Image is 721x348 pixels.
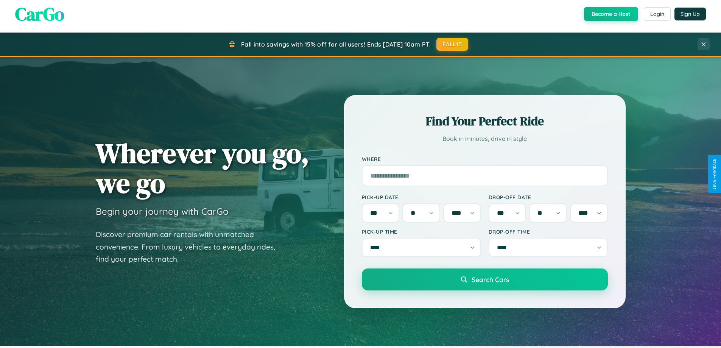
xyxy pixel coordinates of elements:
p: Book in minutes, drive in style [362,133,608,144]
h3: Begin your journey with CarGo [96,206,229,217]
span: Search Cars [472,275,509,284]
button: Become a Host [584,7,638,21]
button: Search Cars [362,268,608,290]
span: Fall into savings with 15% off for all users! Ends [DATE] 10am PT. [241,41,431,48]
label: Drop-off Date [489,194,608,200]
p: Discover premium car rentals with unmatched convenience. From luxury vehicles to everyday rides, ... [96,228,285,265]
h2: Find Your Perfect Ride [362,113,608,130]
label: Pick-up Time [362,228,481,235]
label: Where [362,156,608,162]
label: Drop-off Time [489,228,608,235]
button: FALL15 [436,38,468,51]
button: Login [644,7,671,21]
div: Give Feedback [712,159,717,189]
label: Pick-up Date [362,194,481,200]
span: CarGo [15,2,64,27]
button: Sign Up [674,8,706,20]
h1: Wherever you go, we go [96,138,309,198]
